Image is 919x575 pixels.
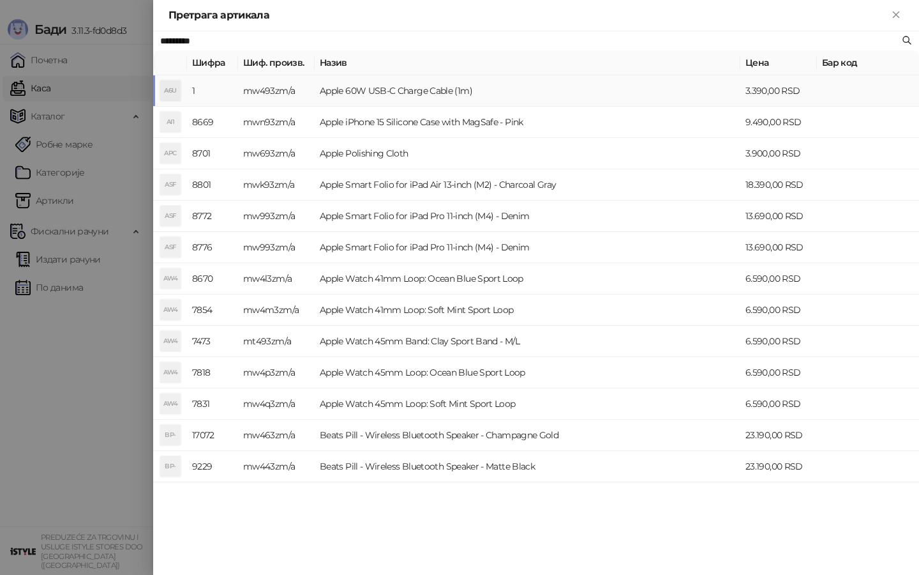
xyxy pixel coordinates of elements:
[160,425,181,445] div: BP-
[740,388,817,420] td: 6.590,00 RSD
[315,451,740,482] td: Beats Pill - Wireless Bluetooth Speaker - Matte Black
[160,206,181,226] div: ASF
[315,107,740,138] td: Apple iPhone 15 Silicone Case with MagSafe - Pink
[187,201,238,232] td: 8772
[315,357,740,388] td: Apple Watch 45mm Loop: Ocean Blue Sport Loop
[168,8,888,23] div: Претрага артикала
[315,75,740,107] td: Apple 60W USB-C Charge Cable (1m)
[238,201,315,232] td: mw993zm/a
[160,112,181,132] div: AI1
[740,451,817,482] td: 23.190,00 RSD
[740,357,817,388] td: 6.590,00 RSD
[160,456,181,477] div: BP-
[740,263,817,295] td: 6.590,00 RSD
[238,263,315,295] td: mw4l3zm/a
[160,394,181,414] div: AW4
[740,50,817,75] th: Цена
[238,326,315,357] td: mt493zm/a
[160,300,181,320] div: AW4
[238,295,315,326] td: mw4m3zm/a
[187,169,238,201] td: 8801
[315,388,740,420] td: Apple Watch 45mm Loop: Soft Mint Sport Loop
[187,326,238,357] td: 7473
[187,107,238,138] td: 8669
[740,295,817,326] td: 6.590,00 RSD
[238,388,315,420] td: mw4q3zm/a
[315,295,740,326] td: Apple Watch 41mm Loop: Soft Mint Sport Loop
[187,420,238,451] td: 17072
[160,80,181,101] div: A6U
[160,331,181,351] div: AW4
[238,169,315,201] td: mwk93zm/a
[315,50,740,75] th: Назив
[238,75,315,107] td: mw493zm/a
[187,232,238,263] td: 8776
[238,138,315,169] td: mw693zm/a
[740,138,817,169] td: 3.900,00 RSD
[187,388,238,420] td: 7831
[160,268,181,289] div: AW4
[160,143,181,164] div: APC
[187,138,238,169] td: 8701
[187,50,238,75] th: Шифра
[888,8,904,23] button: Close
[238,107,315,138] td: mwn93zm/a
[740,169,817,201] td: 18.390,00 RSD
[740,420,817,451] td: 23.190,00 RSD
[187,451,238,482] td: 9229
[315,138,740,169] td: Apple Polishing Cloth
[238,451,315,482] td: mw443zm/a
[238,357,315,388] td: mw4p3zm/a
[315,169,740,201] td: Apple Smart Folio for iPad Air 13-inch (M2) - Charcoal Gray
[238,50,315,75] th: Шиф. произв.
[187,263,238,295] td: 8670
[740,201,817,232] td: 13.690,00 RSD
[315,263,740,295] td: Apple Watch 41mm Loop: Ocean Blue Sport Loop
[740,326,817,357] td: 6.590,00 RSD
[160,362,181,383] div: AW4
[315,232,740,263] td: Apple Smart Folio for iPad Pro 11-inch (M4) - Denim
[817,50,919,75] th: Бар код
[740,232,817,263] td: 13.690,00 RSD
[740,75,817,107] td: 3.390,00 RSD
[160,174,181,195] div: ASF
[740,107,817,138] td: 9.490,00 RSD
[315,420,740,451] td: Beats Pill - Wireless Bluetooth Speaker - Champagne Gold
[238,420,315,451] td: mw463zm/a
[160,237,181,257] div: ASF
[187,295,238,326] td: 7854
[315,201,740,232] td: Apple Smart Folio for iPad Pro 11-inch (M4) - Denim
[238,232,315,263] td: mw993zm/a
[315,326,740,357] td: Apple Watch 45mm Band: Clay Sport Band - M/L
[187,357,238,388] td: 7818
[187,75,238,107] td: 1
